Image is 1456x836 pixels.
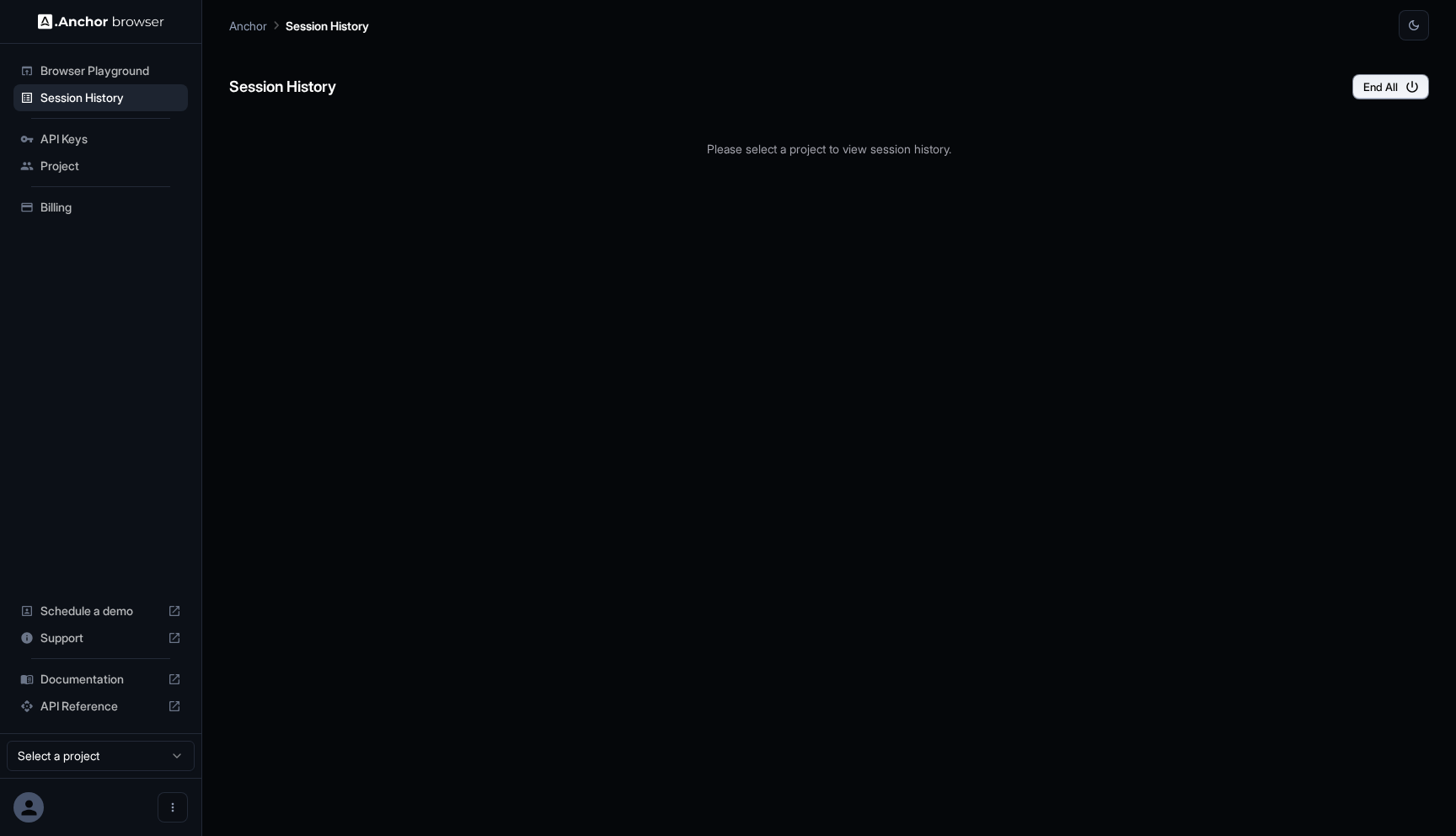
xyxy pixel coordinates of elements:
img: Anchor Logo [38,13,164,29]
span: Support [40,630,161,646]
nav: breadcrumb [229,16,369,35]
span: Billing [40,199,181,216]
span: Schedule a demo [40,603,161,619]
div: API Reference [13,693,188,720]
span: Project [40,158,181,174]
div: Documentation [13,666,188,693]
div: Project [13,153,188,180]
div: Session History [13,84,188,111]
button: Open menu [158,792,188,823]
p: Session History [286,17,369,35]
p: Anchor [229,17,267,35]
span: Documentation [40,671,161,688]
div: Schedule a demo [13,598,188,624]
p: Please select a project to view session history. [229,140,1429,158]
div: API Keys [13,126,188,153]
span: API Reference [40,698,161,715]
span: API Keys [40,131,181,147]
div: Support [13,624,188,651]
span: Browser Playground [40,62,181,79]
span: Session History [40,89,181,106]
h6: Session History [229,75,336,99]
button: End All [1352,74,1429,99]
div: Browser Playground [13,57,188,84]
div: Billing [13,194,188,221]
